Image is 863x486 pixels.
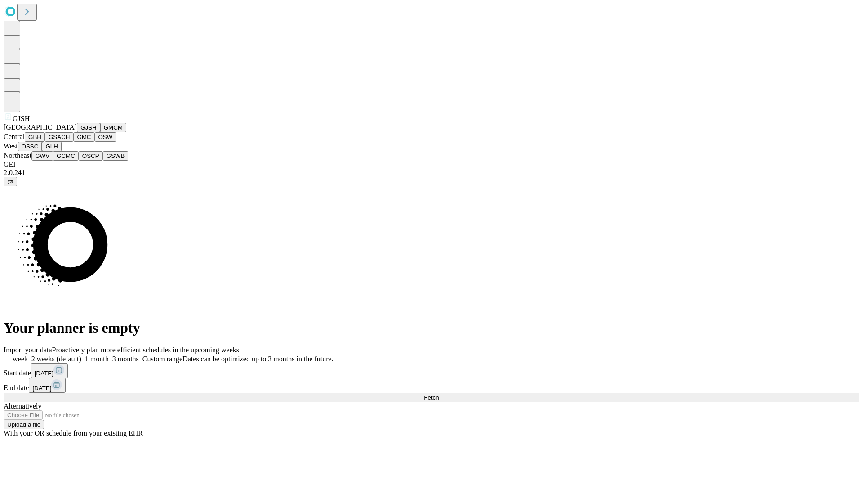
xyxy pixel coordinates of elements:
[182,355,333,363] span: Dates can be optimized up to 3 months in the future.
[7,355,28,363] span: 1 week
[112,355,139,363] span: 3 months
[4,142,18,150] span: West
[31,355,81,363] span: 2 weeks (default)
[4,169,859,177] div: 2.0.241
[103,151,129,161] button: GSWB
[4,133,25,140] span: Central
[95,132,116,142] button: OSW
[31,363,68,378] button: [DATE]
[4,420,44,429] button: Upload a file
[142,355,182,363] span: Custom range
[100,123,126,132] button: GMCM
[85,355,109,363] span: 1 month
[4,177,17,186] button: @
[45,132,73,142] button: GSACH
[18,142,42,151] button: OSSC
[424,394,439,401] span: Fetch
[53,151,79,161] button: GCMC
[29,378,66,393] button: [DATE]
[4,363,859,378] div: Start date
[42,142,61,151] button: GLH
[4,378,859,393] div: End date
[13,115,30,122] span: GJSH
[4,393,859,402] button: Fetch
[4,152,31,159] span: Northeast
[7,178,13,185] span: @
[73,132,94,142] button: GMC
[79,151,103,161] button: OSCP
[4,402,41,410] span: Alternatively
[4,429,143,437] span: With your OR schedule from your existing EHR
[4,161,859,169] div: GEI
[25,132,45,142] button: GBH
[4,346,52,354] span: Import your data
[32,385,51,391] span: [DATE]
[4,319,859,336] h1: Your planner is empty
[31,151,53,161] button: GWV
[52,346,241,354] span: Proactively plan more efficient schedules in the upcoming weeks.
[35,370,53,377] span: [DATE]
[4,123,77,131] span: [GEOGRAPHIC_DATA]
[77,123,100,132] button: GJSH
